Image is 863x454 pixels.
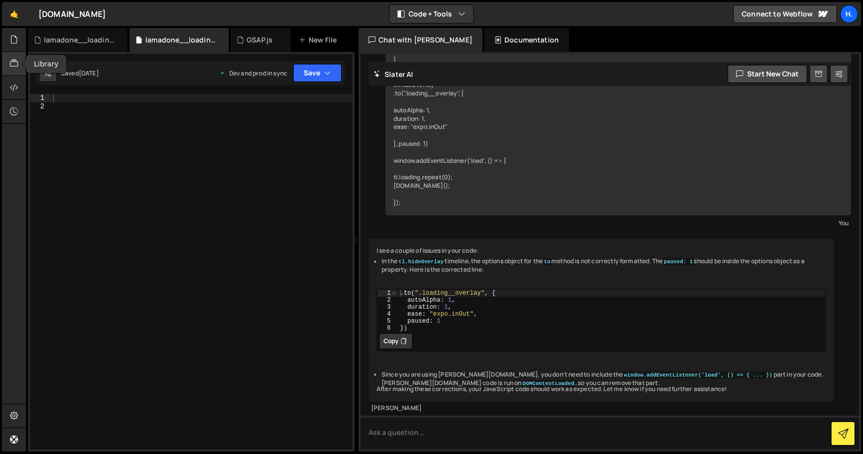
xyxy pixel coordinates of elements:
[543,258,551,265] code: to
[398,258,444,265] code: tl.hideOverlay
[382,257,826,274] li: In the timeline, the options object for the method is not correctly formatted. The should be insi...
[378,318,397,325] div: 5
[379,333,413,349] button: Copy
[484,28,569,52] div: Documentation
[728,65,807,83] button: Start new chat
[374,69,414,79] h2: Slater AI
[378,325,397,332] div: 6
[733,5,837,23] a: Connect to Webflow
[623,372,773,379] code: window.addEventListener('load', () => { ... })
[219,69,287,77] div: Dev and prod in sync
[371,404,832,413] div: [PERSON_NAME]
[26,55,66,73] div: Library
[30,94,51,102] div: 1
[378,311,397,318] div: 4
[840,5,858,23] a: h.
[247,35,273,45] div: GSAP.js
[390,5,473,23] button: Code + Tools
[382,371,826,388] li: Since you are using [PERSON_NAME][DOMAIN_NAME], you don't need to include the part in your code. ...
[299,35,341,45] div: New File
[44,35,115,45] div: lamadone__loading.css
[378,304,397,311] div: 3
[388,218,849,228] div: You
[663,258,694,265] code: paused: 1
[378,290,397,297] div: 1
[369,239,834,402] div: I see a couple of issues in your code: After making these corrections, your JavaScript code shoul...
[522,380,575,387] code: DOMContentLoaded
[2,2,26,26] a: 🤙
[145,35,217,45] div: lamadone__loading.js
[38,8,106,20] div: [DOMAIN_NAME]
[359,28,482,52] div: Chat with [PERSON_NAME]
[378,297,397,304] div: 2
[61,69,99,77] div: Saved
[293,64,342,82] button: Save
[79,69,99,77] div: [DATE]
[30,102,51,111] div: 2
